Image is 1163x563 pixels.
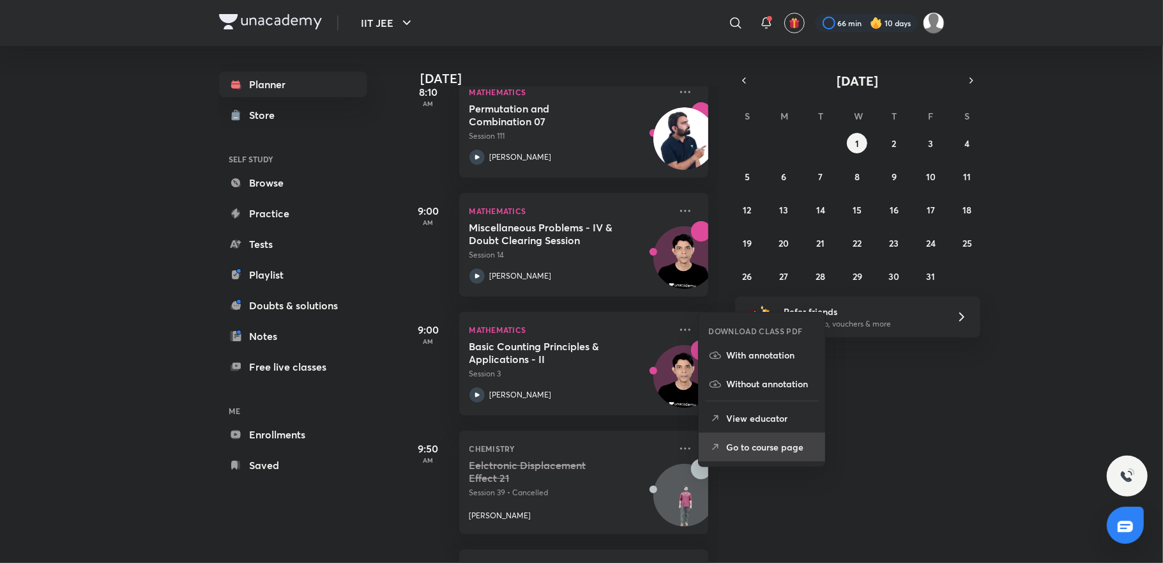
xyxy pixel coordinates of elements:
button: October 25, 2025 [957,233,978,253]
button: October 31, 2025 [920,266,941,286]
button: October 16, 2025 [884,199,904,220]
h5: Basic Counting Principles & Applications - II [469,340,628,366]
abbr: October 15, 2025 [853,204,862,216]
p: Session 14 [469,249,670,261]
span: [DATE] [837,72,878,89]
abbr: October 20, 2025 [779,237,789,249]
button: October 1, 2025 [847,133,867,153]
button: avatar [784,13,805,33]
p: With annotation [727,348,815,362]
p: Session 3 [469,368,670,380]
abbr: October 8, 2025 [855,171,860,183]
abbr: October 24, 2025 [926,237,936,249]
button: October 23, 2025 [884,233,904,253]
abbr: October 2, 2025 [892,137,896,150]
abbr: October 25, 2025 [962,237,972,249]
button: October 21, 2025 [810,233,831,253]
button: October 17, 2025 [920,199,941,220]
abbr: Saturday [965,110,970,122]
h5: 9:00 [403,203,454,219]
img: Aayush Kumar Jha [923,12,945,34]
button: October 3, 2025 [920,133,941,153]
h5: 9:00 [403,322,454,337]
abbr: October 7, 2025 [819,171,823,183]
h6: Refer friends [784,305,941,318]
abbr: October 14, 2025 [816,204,825,216]
p: [PERSON_NAME] [469,510,531,521]
button: October 2, 2025 [884,133,904,153]
button: October 28, 2025 [810,266,831,286]
h5: Miscellaneous Problems - IV & Doubt Clearing Session [469,221,628,247]
button: October 7, 2025 [810,166,831,187]
h6: SELF STUDY [219,148,367,170]
p: AM [403,219,454,226]
a: Store [219,102,367,128]
p: AM [403,337,454,345]
button: October 11, 2025 [957,166,978,187]
button: October 27, 2025 [774,266,794,286]
div: Store [250,107,283,123]
p: [PERSON_NAME] [490,270,552,282]
p: Go to course page [727,440,815,454]
abbr: October 30, 2025 [888,270,899,282]
abbr: October 26, 2025 [743,270,752,282]
abbr: Thursday [892,110,897,122]
p: Session 39 • Cancelled [469,487,670,498]
abbr: October 17, 2025 [927,204,935,216]
a: Playlist [219,262,367,288]
abbr: October 19, 2025 [743,237,752,249]
a: Tests [219,231,367,257]
h4: [DATE] [421,71,721,86]
p: Mathematics [469,322,670,337]
a: Free live classes [219,354,367,380]
p: Mathematics [469,84,670,100]
button: October 5, 2025 [737,166,757,187]
h5: 8:10 [403,84,454,100]
button: October 18, 2025 [957,199,978,220]
button: October 30, 2025 [884,266,904,286]
abbr: October 11, 2025 [964,171,971,183]
button: October 10, 2025 [920,166,941,187]
button: October 22, 2025 [847,233,867,253]
abbr: October 13, 2025 [780,204,789,216]
button: October 4, 2025 [957,133,978,153]
abbr: October 27, 2025 [780,270,789,282]
p: AM [403,100,454,107]
abbr: October 4, 2025 [965,137,970,150]
img: avatar [789,17,800,29]
abbr: Friday [928,110,933,122]
button: October 13, 2025 [774,199,794,220]
p: Win a laptop, vouchers & more [784,318,941,330]
a: Doubts & solutions [219,293,367,318]
button: October 9, 2025 [884,166,904,187]
h5: 9:50 [403,441,454,456]
a: Company Logo [219,14,322,33]
p: Without annotation [727,377,815,390]
button: October 20, 2025 [774,233,794,253]
abbr: October 12, 2025 [743,204,752,216]
abbr: October 21, 2025 [817,237,825,249]
img: Company Logo [219,14,322,29]
abbr: October 9, 2025 [892,171,897,183]
h6: ME [219,400,367,422]
button: [DATE] [753,72,962,89]
a: Enrollments [219,422,367,447]
p: [PERSON_NAME] [490,151,552,163]
p: Chemistry [469,441,670,456]
img: referral [745,304,771,330]
p: Session 111 [469,130,670,142]
p: Mathematics [469,203,670,219]
button: IIT JEE [354,10,422,36]
a: Planner [219,72,367,97]
abbr: October 1, 2025 [855,137,859,150]
abbr: October 31, 2025 [926,270,935,282]
button: October 14, 2025 [810,199,831,220]
a: Saved [219,452,367,478]
h6: DOWNLOAD CLASS PDF [709,325,803,337]
abbr: Tuesday [818,110,823,122]
abbr: October 16, 2025 [890,204,899,216]
img: streak [870,17,883,29]
abbr: Monday [781,110,789,122]
a: Practice [219,201,367,226]
button: October 15, 2025 [847,199,867,220]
